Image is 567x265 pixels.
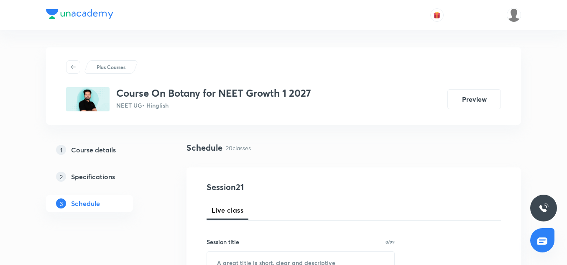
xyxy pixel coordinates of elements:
img: Arpit Srivastava [507,8,521,22]
h5: Schedule [71,198,100,208]
h5: Course details [71,145,116,155]
a: 2Specifications [46,168,160,185]
p: 20 classes [226,144,251,152]
h4: Session 21 [207,181,359,193]
p: 2 [56,172,66,182]
p: NEET UG • Hinglish [116,101,311,110]
img: 9CA87531-52F2-4116-B466-1555CF601626_plus.png [66,87,110,111]
h6: Session title [207,237,239,246]
img: Company Logo [46,9,113,19]
a: Company Logo [46,9,113,21]
button: avatar [430,8,444,22]
img: avatar [433,11,441,19]
p: 0/99 [386,240,395,244]
h3: Course On Botany for NEET Growth 1 2027 [116,87,311,99]
a: 1Course details [46,142,160,158]
h4: Schedule [186,142,222,154]
p: Plus Courses [97,63,125,71]
button: Preview [447,89,501,109]
p: 3 [56,198,66,208]
img: ttu [539,203,549,213]
h5: Specifications [71,172,115,182]
span: Live class [212,205,243,215]
p: 1 [56,145,66,155]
